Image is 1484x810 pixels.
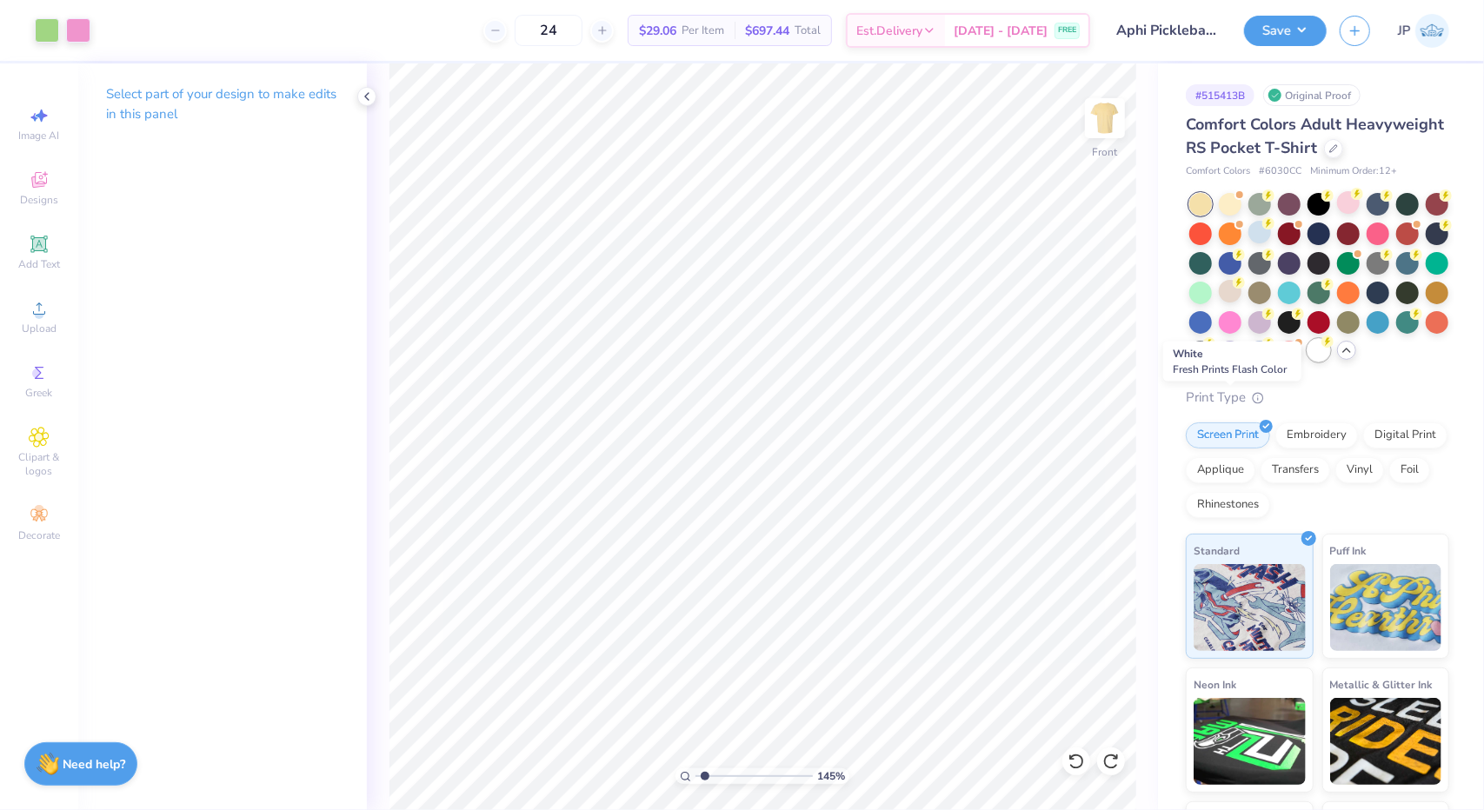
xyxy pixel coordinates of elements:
div: Digital Print [1363,422,1447,448]
p: Select part of your design to make edits in this panel [106,84,339,124]
span: Fresh Prints Flash Color [1173,362,1287,376]
div: Front [1093,144,1118,160]
span: Greek [26,386,53,400]
input: – – [515,15,582,46]
img: Standard [1194,564,1306,651]
span: JP [1398,21,1411,41]
span: Add Text [18,257,60,271]
span: Total [795,22,821,40]
span: Neon Ink [1194,675,1236,694]
span: $29.06 [639,22,676,40]
span: # 6030CC [1259,164,1301,179]
div: Transfers [1261,457,1330,483]
span: Puff Ink [1330,541,1367,560]
div: Print Type [1186,388,1449,408]
img: Puff Ink [1330,564,1442,651]
div: Rhinestones [1186,492,1270,518]
span: Clipart & logos [9,450,70,478]
img: Jojo Pawlow [1415,14,1449,48]
img: Metallic & Glitter Ink [1330,698,1442,785]
span: Comfort Colors [1186,164,1250,179]
span: Upload [22,322,57,335]
a: JP [1398,14,1449,48]
span: $697.44 [745,22,789,40]
div: # 515413B [1186,84,1254,106]
span: Minimum Order: 12 + [1310,164,1397,179]
button: Save [1244,16,1327,46]
span: Per Item [682,22,724,40]
img: Front [1088,101,1122,136]
span: FREE [1058,24,1076,37]
div: Applique [1186,457,1255,483]
div: Original Proof [1263,84,1361,106]
div: Screen Print [1186,422,1270,448]
div: Foil [1389,457,1430,483]
span: Metallic & Glitter Ink [1330,675,1433,694]
span: [DATE] - [DATE] [954,22,1048,40]
div: Embroidery [1275,422,1358,448]
span: Designs [20,193,58,207]
span: Decorate [18,528,60,542]
strong: Need help? [63,756,126,773]
img: Neon Ink [1194,698,1306,785]
span: Est. Delivery [856,22,922,40]
span: 145 % [817,768,845,784]
span: Comfort Colors Adult Heavyweight RS Pocket T-Shirt [1186,114,1444,158]
div: White [1163,342,1301,382]
span: Standard [1194,541,1240,560]
span: Image AI [19,129,60,143]
input: Untitled Design [1103,13,1231,48]
div: Vinyl [1335,457,1384,483]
